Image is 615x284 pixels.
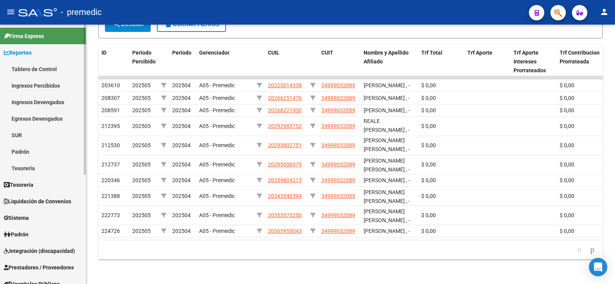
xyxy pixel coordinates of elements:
[421,107,436,113] span: $ 0,00
[268,212,302,218] span: 20353573250
[172,50,191,56] span: Período
[510,45,557,78] datatable-header-cell: Trf Aporte Intereses Prorrateados
[268,142,302,148] span: 20293802751
[199,212,235,218] span: A05 - Premedic
[101,228,120,234] span: 224726
[4,181,33,189] span: Tesorería
[101,95,120,101] span: 208307
[321,123,355,129] span: 34999032089
[364,50,409,65] span: Nombre y Apellido Afiliado
[268,95,302,101] span: 20266251476
[199,177,235,183] span: A05 - Premedic
[101,177,120,183] span: 220346
[172,193,191,199] span: 202504
[132,107,151,113] span: 202505
[421,161,436,168] span: $ 0,00
[101,50,106,56] span: ID
[265,45,307,78] datatable-header-cell: CUIL
[132,212,151,218] span: 202505
[587,246,598,254] a: go to next page
[101,212,120,218] span: 222773
[132,50,156,65] span: Período Percibido
[418,45,464,78] datatable-header-cell: Trf Total
[101,107,120,113] span: 208591
[101,82,120,88] span: 203610
[172,107,191,113] span: 202504
[4,247,75,255] span: Integración (discapacidad)
[560,212,574,218] span: $ 0,00
[560,82,574,88] span: $ 0,00
[318,45,361,78] datatable-header-cell: CUIT
[172,161,191,168] span: 202504
[199,161,235,168] span: A05 - Premedic
[364,82,410,88] span: [PERSON_NAME] , -
[196,45,254,78] datatable-header-cell: Gerenciador
[321,95,355,101] span: 34999032089
[268,193,302,199] span: 20345540394
[129,45,158,78] datatable-header-cell: Período Percibido
[199,228,235,234] span: A05 - Premedic
[61,4,102,21] span: - premedic
[268,107,302,113] span: 20268221930
[421,212,436,218] span: $ 0,00
[560,107,574,113] span: $ 0,00
[321,177,355,183] span: 34999032089
[421,123,436,129] span: $ 0,00
[321,161,355,168] span: 34999032089
[132,82,151,88] span: 202505
[421,95,436,101] span: $ 0,00
[199,107,235,113] span: A05 - Premedic
[364,137,410,152] span: [PERSON_NAME] [PERSON_NAME] , -
[321,82,355,88] span: 34999032089
[464,45,510,78] datatable-header-cell: Trf Aporte
[364,208,410,223] span: [PERSON_NAME] [PERSON_NAME] , -
[199,123,235,129] span: A05 - Premedic
[172,228,191,234] span: 202504
[560,50,600,65] span: Trf Contribucion Prorrateada
[361,45,418,78] datatable-header-cell: Nombre y Apellido Afiliado
[132,193,151,199] span: 202505
[172,123,191,129] span: 202504
[199,95,235,101] span: A05 - Premedic
[132,142,151,148] span: 202505
[169,45,196,78] datatable-header-cell: Período
[4,48,32,57] span: Reportes
[132,161,151,168] span: 202505
[560,193,574,199] span: $ 0,00
[421,228,436,234] span: $ 0,00
[98,45,129,78] datatable-header-cell: ID
[364,95,410,101] span: [PERSON_NAME] , -
[172,177,191,183] span: 202504
[6,7,15,17] mat-icon: menu
[4,214,29,222] span: Sistema
[557,45,603,78] datatable-header-cell: Trf Contribucion Prorrateada
[321,193,355,199] span: 34999032089
[589,258,607,276] div: Open Intercom Messenger
[321,212,355,218] span: 34999032089
[421,142,436,148] span: $ 0,00
[421,193,436,199] span: $ 0,00
[101,193,120,199] span: 221388
[172,142,191,148] span: 202504
[467,50,492,56] span: Trf Aporte
[112,21,144,28] span: Buscar
[321,228,355,234] span: 34999032089
[574,246,585,254] a: go to previous page
[600,7,609,17] mat-icon: person
[199,193,235,199] span: A05 - Premedic
[199,82,235,88] span: A05 - Premedic
[268,161,302,168] span: 20295006979
[4,230,28,239] span: Padrón
[132,95,151,101] span: 202505
[101,161,120,168] span: 212737
[560,95,574,101] span: $ 0,00
[321,50,333,56] span: CUIT
[268,82,302,88] span: 20225014338
[4,263,74,272] span: Prestadores / Proveedores
[132,123,151,129] span: 202505
[421,50,442,56] span: Trf Total
[364,228,410,234] span: [PERSON_NAME] , -
[560,228,574,234] span: $ 0,00
[132,177,151,183] span: 202505
[199,50,229,56] span: Gerenciador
